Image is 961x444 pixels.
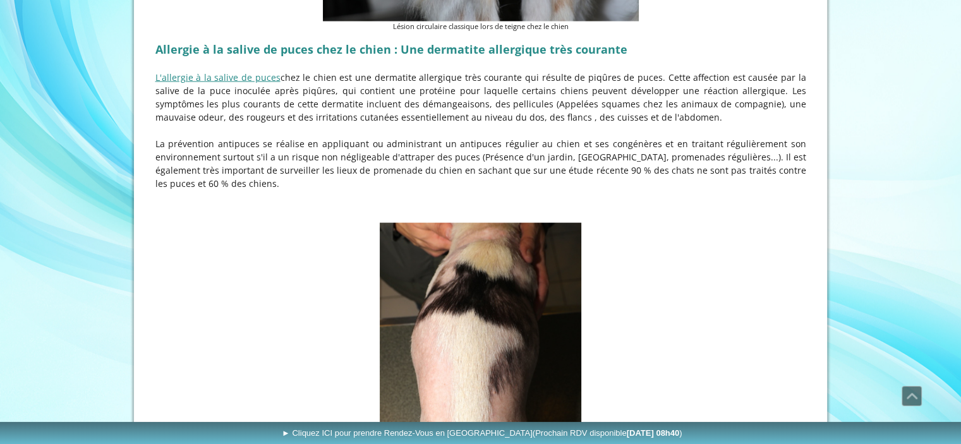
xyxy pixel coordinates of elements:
[902,386,922,406] a: Défiler vers le haut
[282,428,682,438] span: ► Cliquez ICI pour prendre Rendez-Vous en [GEOGRAPHIC_DATA]
[533,428,682,438] span: (Prochain RDV disponible )
[155,42,627,57] strong: Allergie à la salive de puces chez le chien : Une dermatite allergique très courante
[155,137,806,190] p: La prévention antipuces se réalise en appliquant ou administrant un antipuces régulier au chien e...
[323,21,639,32] figcaption: Lésion circulaire classique lors de teigne chez le chien
[902,387,921,405] span: Défiler vers le haut
[155,71,281,83] a: L'allergie à la salive de puces
[627,428,680,438] b: [DATE] 08h40
[155,71,806,124] p: chez le chien est une dermatite allergique très courante qui résulte de piqûres de puces. Cette a...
